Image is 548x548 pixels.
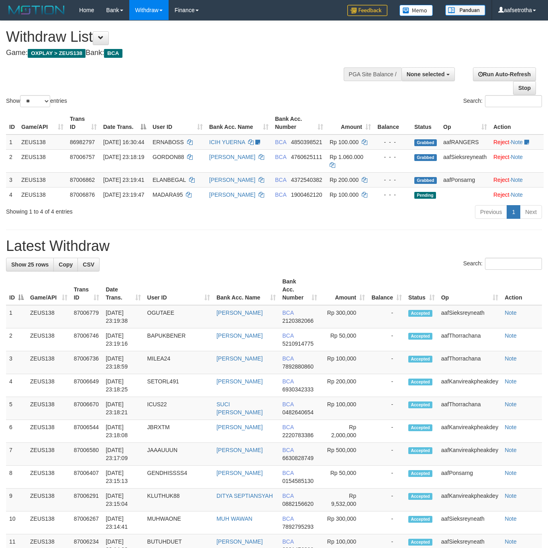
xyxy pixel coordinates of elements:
[102,397,144,420] td: [DATE] 23:18:21
[490,172,544,187] td: ·
[414,177,437,184] span: Grabbed
[440,112,490,134] th: Op: activate to sort column ascending
[209,177,255,183] a: [PERSON_NAME]
[507,205,520,219] a: 1
[6,258,54,271] a: Show 25 rows
[490,112,544,134] th: Action
[102,305,144,328] td: [DATE] 23:19:38
[6,374,27,397] td: 4
[275,154,286,160] span: BCA
[104,49,122,58] span: BCA
[153,177,186,183] span: ELANBEGAL
[6,489,27,511] td: 9
[6,466,27,489] td: 8
[320,351,369,374] td: Rp 100,000
[71,420,103,443] td: 87006544
[102,466,144,489] td: [DATE] 23:15:13
[153,191,183,198] span: MADARA95
[505,401,517,407] a: Note
[282,538,293,545] span: BCA
[282,515,293,522] span: BCA
[71,443,103,466] td: 87006580
[414,139,437,146] span: Grabbed
[490,187,544,202] td: ·
[6,187,18,202] td: 4
[368,511,405,534] td: -
[291,154,322,160] span: Copy 4760625111 to clipboard
[102,511,144,534] td: [DATE] 23:14:41
[438,489,501,511] td: aafKanvireakpheakdey
[6,112,18,134] th: ID
[368,489,405,511] td: -
[490,149,544,172] td: ·
[408,516,432,523] span: Accepted
[282,332,293,339] span: BCA
[27,328,71,351] td: ZEUS138
[377,176,408,184] div: - - -
[513,81,536,95] a: Stop
[282,478,314,484] span: Copy 0154585130 to clipboard
[282,355,293,362] span: BCA
[282,409,314,416] span: Copy 0482640654 to clipboard
[505,332,517,339] a: Note
[70,154,95,160] span: 87006757
[408,379,432,385] span: Accepted
[77,258,100,271] a: CSV
[320,443,369,466] td: Rp 500,000
[505,470,517,476] a: Note
[27,443,71,466] td: ZEUS138
[282,340,314,347] span: Copy 5210914775 to clipboard
[27,374,71,397] td: ZEUS138
[438,397,501,420] td: aafThorrachana
[473,67,536,81] a: Run Auto-Refresh
[282,524,314,530] span: Copy 7892795293 to clipboard
[71,351,103,374] td: 87006736
[59,261,73,268] span: Copy
[6,274,27,305] th: ID: activate to sort column descending
[368,328,405,351] td: -
[100,112,149,134] th: Date Trans.: activate to sort column descending
[320,328,369,351] td: Rp 50,000
[18,149,67,172] td: ZEUS138
[28,49,86,58] span: OXPLAY > ZEUS138
[408,333,432,340] span: Accepted
[27,511,71,534] td: ZEUS138
[344,67,401,81] div: PGA Site Balance /
[511,191,523,198] a: Note
[216,401,263,416] a: SUCI [PERSON_NAME]
[144,397,214,420] td: ICUS22
[103,139,144,145] span: [DATE] 16:30:44
[144,489,214,511] td: KLUTHUK88
[438,420,501,443] td: aafKanvireakpheakdey
[438,466,501,489] td: aafPonsarng
[408,493,432,500] span: Accepted
[505,447,517,453] a: Note
[320,466,369,489] td: Rp 50,000
[505,378,517,385] a: Note
[368,374,405,397] td: -
[6,351,27,374] td: 3
[53,258,78,271] a: Copy
[6,443,27,466] td: 7
[408,310,432,317] span: Accepted
[216,493,273,499] a: DITYA SEPTIANSYAH
[216,424,263,430] a: [PERSON_NAME]
[11,261,49,268] span: Show 25 rows
[493,139,509,145] a: Reject
[216,378,263,385] a: [PERSON_NAME]
[209,139,245,145] a: ICIH YUERNA
[505,515,517,522] a: Note
[438,328,501,351] td: aafThorrachana
[102,328,144,351] td: [DATE] 23:19:16
[70,139,95,145] span: 86982797
[282,447,293,453] span: BCA
[6,4,67,16] img: MOTION_logo.png
[401,67,455,81] button: None selected
[71,305,103,328] td: 87006779
[511,177,523,183] a: Note
[103,154,144,160] span: [DATE] 23:18:19
[144,420,214,443] td: JBRXTM
[83,261,94,268] span: CSV
[71,511,103,534] td: 87006267
[330,154,363,160] span: Rp 1.060.000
